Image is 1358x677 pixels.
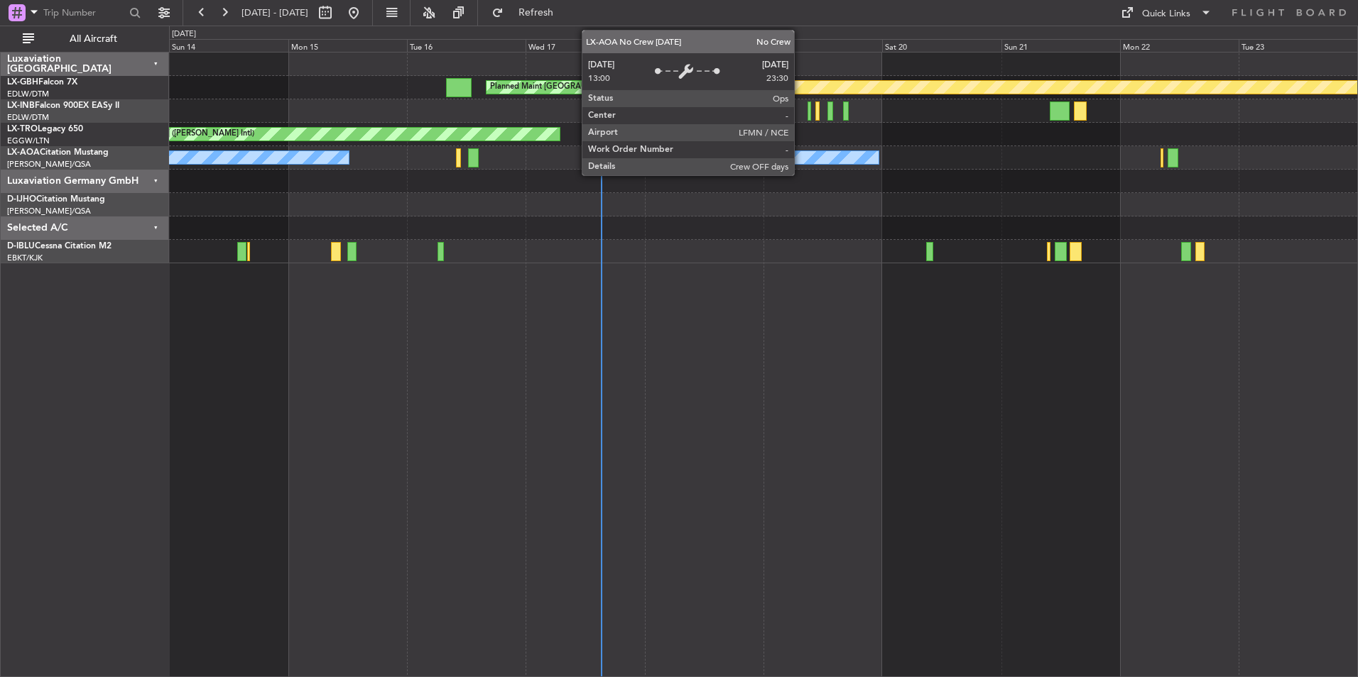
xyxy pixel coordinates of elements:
div: [DATE] [172,28,196,40]
div: Tue 16 [407,39,526,52]
span: Refresh [506,8,566,18]
input: Trip Number [43,2,125,23]
span: LX-AOA [7,148,40,157]
span: LX-GBH [7,78,38,87]
div: Tue 23 [1239,39,1357,52]
div: Sun 14 [169,39,288,52]
button: All Aircraft [16,28,154,50]
div: Wed 17 [526,39,644,52]
a: D-IJHOCitation Mustang [7,195,105,204]
div: Mon 22 [1120,39,1239,52]
div: Planned Maint Nurnberg [673,77,762,98]
div: Sat 20 [882,39,1001,52]
a: D-IBLUCessna Citation M2 [7,242,112,251]
a: LX-INBFalcon 900EX EASy II [7,101,119,110]
a: LX-AOACitation Mustang [7,148,109,157]
button: Quick Links [1114,1,1219,24]
span: All Aircraft [37,34,150,44]
a: EDLW/DTM [7,112,49,123]
span: [DATE] - [DATE] [241,6,308,19]
div: Mon 15 [288,39,407,52]
a: LX-GBHFalcon 7X [7,78,77,87]
div: Quick Links [1142,7,1190,21]
div: Sun 21 [1001,39,1120,52]
a: EGGW/LTN [7,136,50,146]
a: EBKT/KJK [7,253,43,263]
span: LX-TRO [7,125,38,133]
div: Planned Maint [GEOGRAPHIC_DATA] ([GEOGRAPHIC_DATA]) [490,77,714,98]
div: No Crew Nice ([GEOGRAPHIC_DATA]) [594,147,733,168]
div: Fri 19 [764,39,882,52]
span: LX-INB [7,101,35,110]
a: EDLW/DTM [7,89,49,99]
span: D-IJHO [7,195,36,204]
a: [PERSON_NAME]/QSA [7,206,91,216]
div: Thu 18 [645,39,764,52]
span: D-IBLU [7,242,35,251]
button: Refresh [485,1,570,24]
a: LX-TROLegacy 650 [7,125,83,133]
a: [PERSON_NAME]/QSA [7,159,91,170]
